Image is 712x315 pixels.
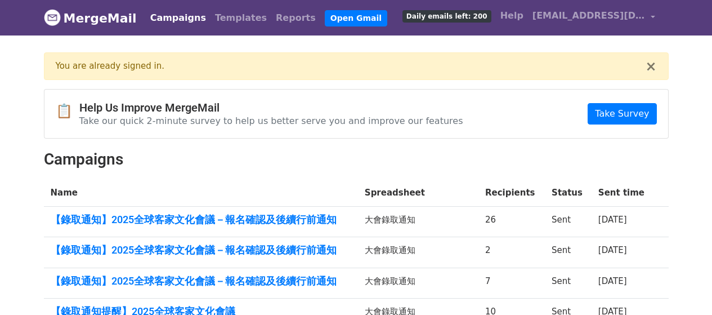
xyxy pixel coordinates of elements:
span: Daily emails left: 200 [402,10,491,23]
th: Name [44,180,358,206]
a: Take Survey [588,103,656,125]
a: Help [496,5,528,27]
a: [EMAIL_ADDRESS][DOMAIN_NAME] [528,5,660,31]
a: Open Gmail [325,10,387,26]
th: Status [545,180,592,206]
a: Daily emails left: 200 [398,5,496,27]
a: Templates [211,7,271,29]
h2: Campaigns [44,150,669,169]
a: [DATE] [598,215,627,225]
button: × [645,60,656,73]
td: 26 [478,206,545,237]
a: MergeMail [44,6,137,30]
a: Campaigns [146,7,211,29]
td: Sent [545,206,592,237]
td: 2 [478,237,545,268]
a: 【錄取通知】2025全球客家文化會議－報名確認及後續行前通知 [51,244,351,256]
a: [DATE] [598,245,627,255]
td: 7 [478,268,545,299]
td: Sent [545,237,592,268]
a: Reports [271,7,320,29]
td: 大會錄取通知 [358,237,478,268]
td: Sent [545,268,592,299]
th: Sent time [592,180,654,206]
a: 【錄取通知】2025全球客家文化會議－報名確認及後續行前通知 [51,275,351,287]
span: 📋 [56,103,79,119]
h4: Help Us Improve MergeMail [79,101,463,114]
th: Recipients [478,180,545,206]
a: 【錄取通知】2025全球客家文化會議－報名確認及後續行前通知 [51,214,351,226]
div: You are already signed in. [56,60,646,73]
td: 大會錄取通知 [358,206,478,237]
td: 大會錄取通知 [358,268,478,299]
img: MergeMail logo [44,9,61,26]
th: Spreadsheet [358,180,478,206]
a: [DATE] [598,276,627,286]
p: Take our quick 2-minute survey to help us better serve you and improve our features [79,115,463,127]
span: [EMAIL_ADDRESS][DOMAIN_NAME] [532,9,645,23]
